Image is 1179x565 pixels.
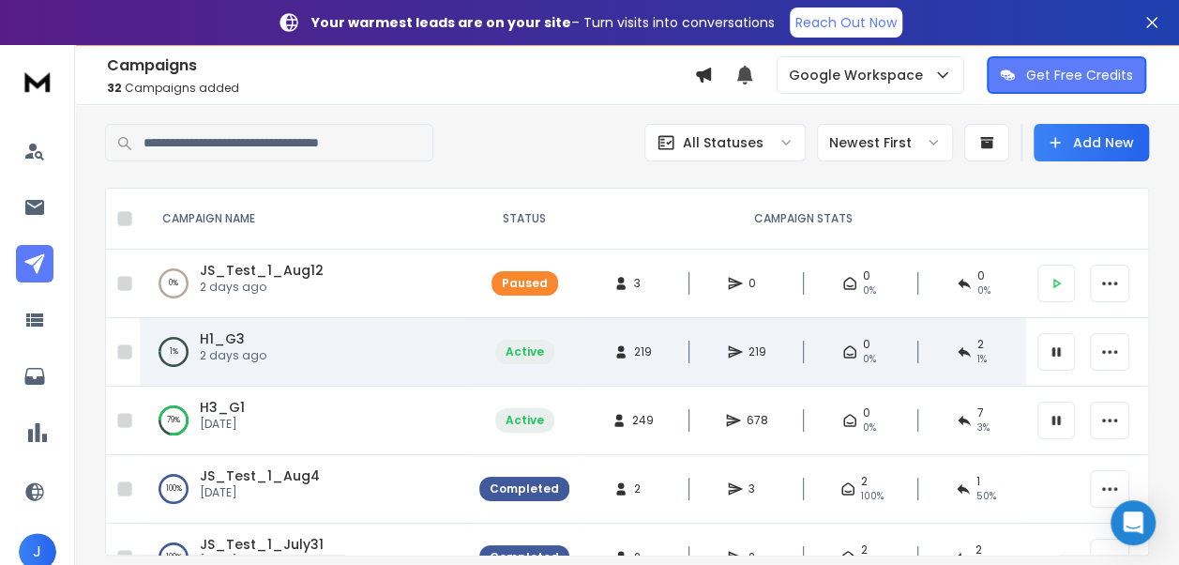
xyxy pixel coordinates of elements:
div: Completed [490,550,559,565]
td: 79%H3_G1[DATE] [140,387,468,455]
p: [DATE] [200,417,245,432]
p: 2 days ago [200,280,324,295]
div: Active [506,413,544,428]
p: 0 % [169,274,178,293]
a: H3_G1 [200,398,245,417]
span: 2 [634,481,653,496]
p: Reach Out Now [795,13,897,32]
span: 3 % [977,420,990,435]
span: 0% [863,352,876,367]
p: Campaigns added [107,81,694,96]
span: 0 [748,276,767,291]
span: 2 [861,474,868,489]
button: Add New [1034,124,1149,161]
span: 0% [977,283,990,298]
p: – Turn visits into conversations [311,13,775,32]
td: 1%H1_G32 days ago [140,318,468,387]
span: 1 % [977,352,987,367]
span: 2 [634,550,653,565]
div: Active [506,344,544,359]
a: JS_Test_1_Aug12 [200,261,324,280]
span: 0 [863,405,870,420]
span: 2 [975,542,982,557]
span: 3 [634,276,653,291]
a: H1_G3 [200,329,245,348]
p: 2 days ago [200,348,266,363]
strong: Your warmest leads are on your site [311,13,571,32]
h1: Campaigns [107,54,694,77]
span: 0 [863,268,870,283]
p: 100 % [166,480,182,498]
span: 3 [748,481,767,496]
p: All Statuses [683,133,763,152]
span: 7 [977,405,984,420]
p: 79 % [167,411,180,430]
th: CAMPAIGN STATS [581,189,1026,250]
span: 0% [863,420,876,435]
button: Get Free Credits [987,56,1146,94]
p: [DATE] [200,485,320,500]
p: Get Free Credits [1026,66,1133,84]
a: Reach Out Now [790,8,902,38]
span: 249 [632,413,654,428]
span: 2 [861,542,868,557]
td: 100%JS_Test_1_Aug4[DATE] [140,455,468,524]
span: 50 % [976,489,996,504]
div: Completed [490,481,559,496]
button: Newest First [817,124,953,161]
span: 32 [107,80,122,96]
div: Paused [502,276,548,291]
td: 0%JS_Test_1_Aug122 days ago [140,250,468,318]
span: 2 [977,337,984,352]
span: 219 [634,344,653,359]
span: 219 [748,344,767,359]
span: 0 [863,337,870,352]
span: 678 [747,413,768,428]
img: logo [19,64,56,99]
span: 0% [863,283,876,298]
a: JS_Test_1_July31 [200,535,324,554]
div: Open Intercom Messenger [1111,500,1156,545]
span: 100 % [861,489,884,504]
p: Google Workspace [789,66,930,84]
p: 1 % [170,343,178,361]
span: 1 [976,474,980,489]
th: CAMPAIGN NAME [140,189,468,250]
span: 2 [748,550,767,565]
span: 0 [977,268,985,283]
a: JS_Test_1_Aug4 [200,466,320,485]
th: STATUS [468,189,581,250]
